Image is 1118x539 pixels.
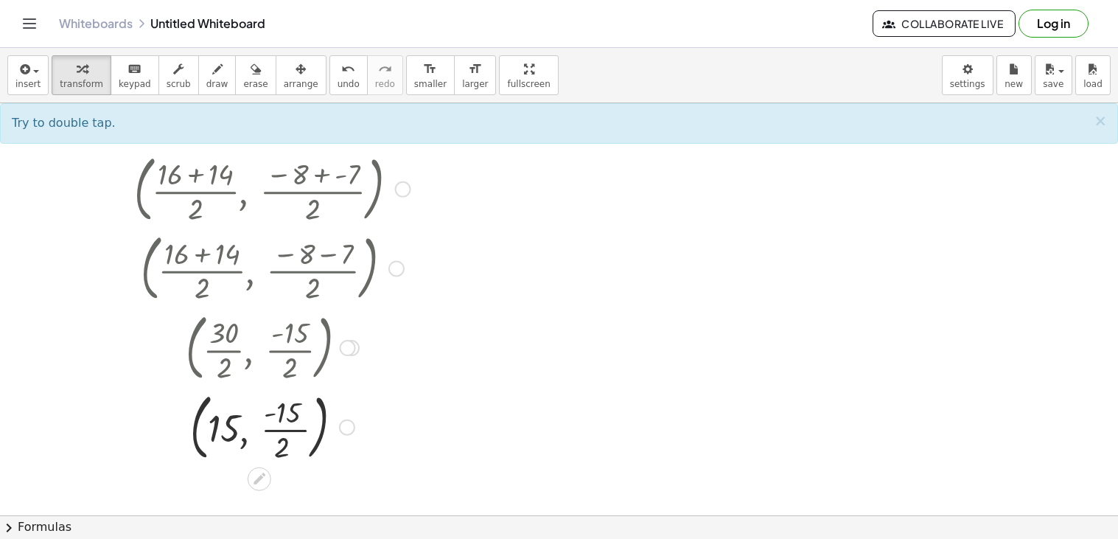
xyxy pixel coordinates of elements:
i: redo [378,60,392,78]
span: arrange [284,79,318,89]
button: erase [235,55,276,95]
span: new [1005,79,1023,89]
button: × [1094,114,1107,129]
div: Edit math [248,467,271,491]
span: × [1094,112,1107,130]
span: draw [206,79,228,89]
span: settings [950,79,985,89]
button: insert [7,55,49,95]
button: Log in [1019,10,1089,38]
span: undo [338,79,360,89]
button: redoredo [367,55,403,95]
span: keypad [119,79,151,89]
span: fullscreen [507,79,550,89]
button: settings [942,55,993,95]
button: undoundo [329,55,368,95]
span: Try to double tap. [12,116,116,130]
i: format_size [468,60,482,78]
i: keyboard [127,60,142,78]
button: draw [198,55,237,95]
button: Collaborate Live [873,10,1016,37]
button: scrub [158,55,199,95]
span: scrub [167,79,191,89]
button: fullscreen [499,55,558,95]
span: redo [375,79,395,89]
button: arrange [276,55,326,95]
button: keyboardkeypad [111,55,159,95]
button: Toggle navigation [18,12,41,35]
span: insert [15,79,41,89]
span: transform [60,79,103,89]
span: load [1083,79,1103,89]
span: larger [462,79,488,89]
button: format_sizelarger [454,55,496,95]
button: format_sizesmaller [406,55,455,95]
a: Whiteboards [59,16,133,31]
button: load [1075,55,1111,95]
button: transform [52,55,111,95]
i: format_size [423,60,437,78]
button: save [1035,55,1072,95]
span: save [1043,79,1063,89]
button: new [996,55,1032,95]
i: undo [341,60,355,78]
span: smaller [414,79,447,89]
span: erase [243,79,268,89]
span: Collaborate Live [885,17,1003,30]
